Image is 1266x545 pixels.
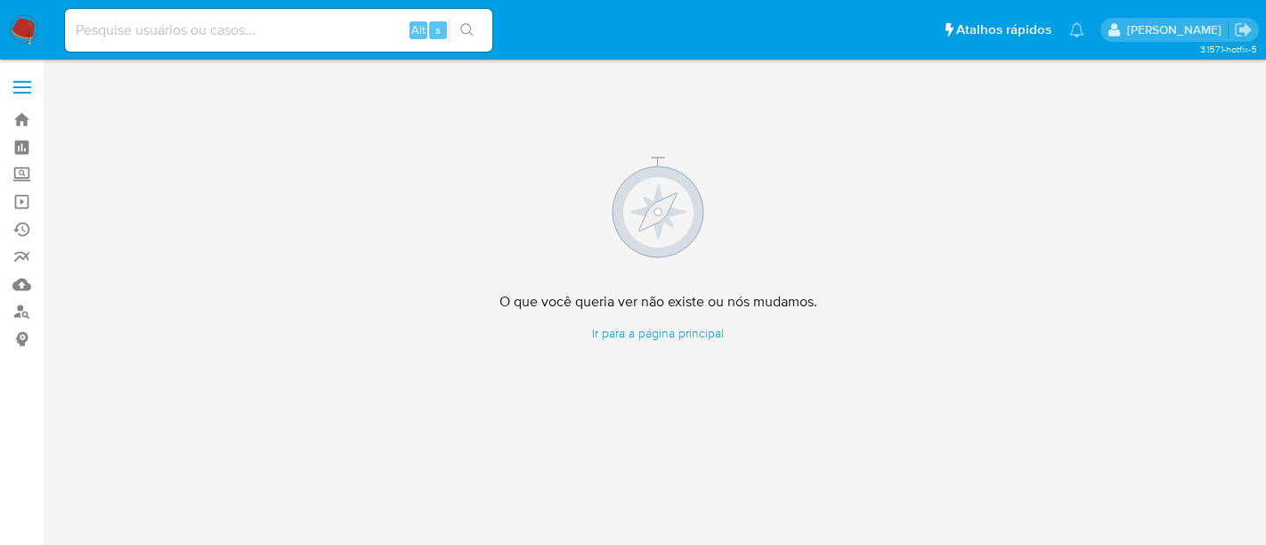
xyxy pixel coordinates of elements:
span: Atalhos rápidos [956,20,1051,39]
input: Pesquise usuários ou casos... [65,19,492,42]
h4: O que você queria ver não existe ou nós mudamos. [499,293,817,311]
span: s [435,21,441,38]
span: Alt [411,21,426,38]
a: Sair [1234,20,1253,39]
a: Ir para a página principal [499,325,817,342]
button: search-icon [449,18,485,43]
a: Notificações [1069,22,1084,37]
p: erico.trevizan@mercadopago.com.br [1127,21,1228,38]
